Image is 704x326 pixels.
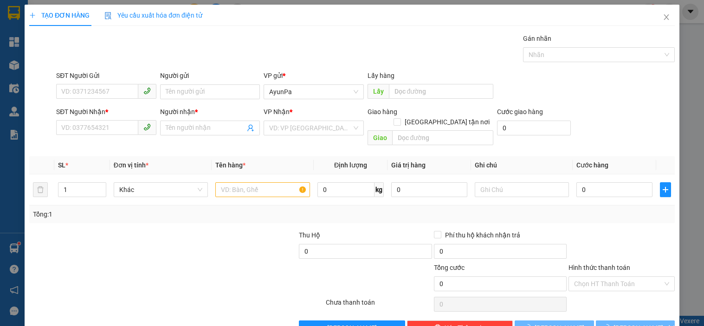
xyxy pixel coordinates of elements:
span: Giá trị hàng [391,161,426,169]
input: 0 [391,182,467,197]
span: Đơn vị tính [114,161,149,169]
div: Tổng: 1 [33,209,272,219]
th: Ghi chú [471,156,573,174]
input: Dọc đường [392,130,493,145]
span: Thu Hộ [299,231,320,239]
input: Ghi Chú [475,182,569,197]
input: VD: Bàn, Ghế [215,182,310,197]
label: Hình thức thanh toán [568,264,630,271]
span: user-add [247,124,254,132]
span: phone [143,87,151,95]
span: phone [143,123,151,131]
div: SĐT Người Nhận [56,107,156,117]
span: Giao hàng [368,108,397,115]
span: Định lượng [334,161,367,169]
input: Dọc đường [389,84,493,99]
button: Close [653,5,679,31]
label: Gán nhãn [523,35,551,42]
span: close [663,13,670,21]
span: plus [660,186,671,193]
button: plus [660,182,671,197]
div: Người gửi [160,70,260,81]
div: Người nhận [160,107,260,117]
button: delete [33,182,48,197]
span: plus [29,12,36,19]
span: TẠO ĐƠN HÀNG [29,12,90,19]
span: Cước hàng [576,161,608,169]
span: AyunPa [269,85,358,99]
span: Giao [368,130,392,145]
span: VP Nhận [264,108,290,115]
span: [GEOGRAPHIC_DATA] tận nơi [401,117,493,127]
span: Khác [119,183,202,197]
span: Tổng cước [434,264,465,271]
div: SĐT Người Gửi [56,70,156,81]
span: Tên hàng [215,161,245,169]
div: Chưa thanh toán [325,297,433,313]
span: Yêu cầu xuất hóa đơn điện tử [104,12,202,19]
span: Phí thu hộ khách nhận trả [441,230,524,240]
img: icon [104,12,112,19]
span: Lấy [368,84,389,99]
span: kg [375,182,384,197]
input: Cước giao hàng [497,121,571,135]
div: VP gửi [264,70,363,81]
span: Lấy hàng [368,72,394,79]
span: SL [58,161,65,169]
label: Cước giao hàng [497,108,543,115]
